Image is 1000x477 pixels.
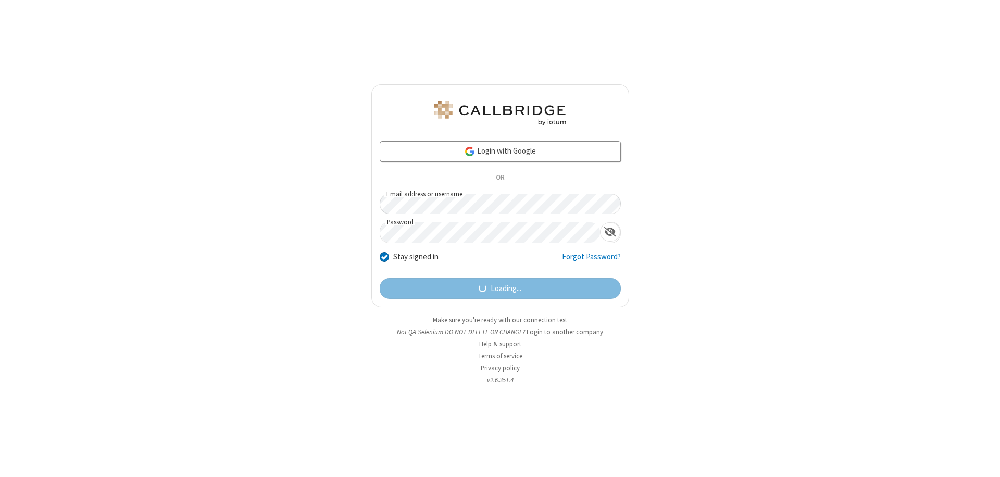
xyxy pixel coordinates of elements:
a: Terms of service [478,352,522,360]
img: google-icon.png [464,146,476,157]
label: Stay signed in [393,251,439,263]
img: QA Selenium DO NOT DELETE OR CHANGE [432,101,568,125]
li: v2.6.351.4 [371,375,629,385]
button: Login to another company [527,327,603,337]
span: Loading... [491,283,521,295]
a: Make sure you're ready with our connection test [433,316,567,324]
a: Forgot Password? [562,251,621,271]
input: Password [380,222,600,243]
span: OR [492,171,508,185]
a: Help & support [479,340,521,348]
a: Privacy policy [481,363,520,372]
li: Not QA Selenium DO NOT DELETE OR CHANGE? [371,327,629,337]
button: Loading... [380,278,621,299]
div: Show password [600,222,620,242]
a: Login with Google [380,141,621,162]
input: Email address or username [380,194,621,214]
